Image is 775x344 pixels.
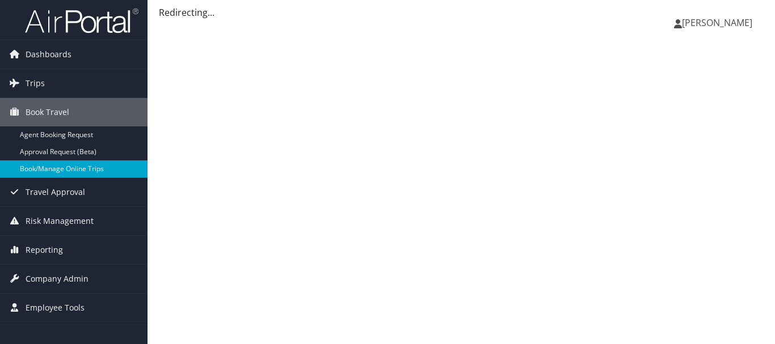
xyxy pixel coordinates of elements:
[26,236,63,264] span: Reporting
[26,294,85,322] span: Employee Tools
[26,69,45,97] span: Trips
[26,207,94,235] span: Risk Management
[26,178,85,206] span: Travel Approval
[159,6,764,19] div: Redirecting...
[26,98,69,126] span: Book Travel
[682,16,752,29] span: [PERSON_NAME]
[26,40,71,69] span: Dashboards
[26,265,89,293] span: Company Admin
[674,6,764,40] a: [PERSON_NAME]
[25,7,138,34] img: airportal-logo.png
